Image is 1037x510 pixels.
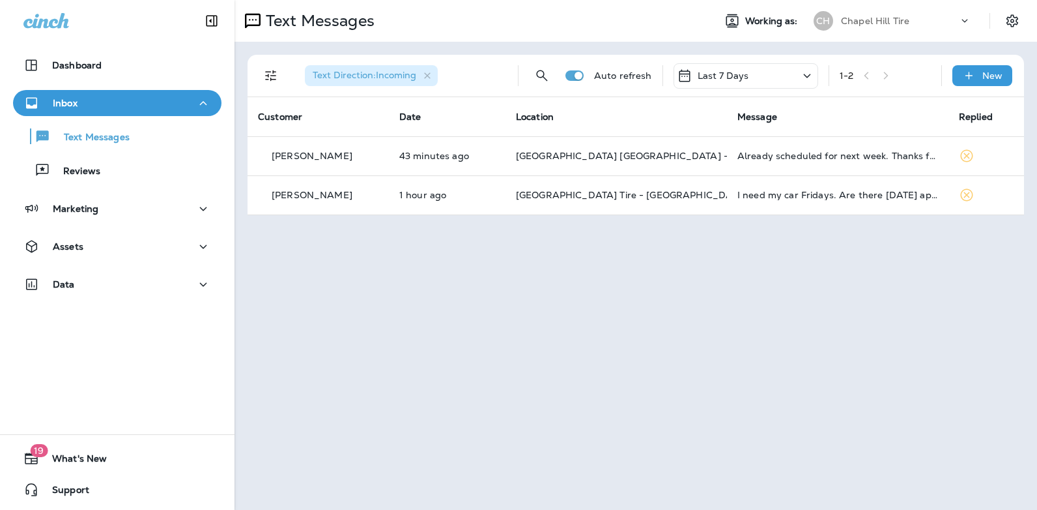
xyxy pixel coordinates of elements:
[13,477,221,503] button: Support
[13,445,221,472] button: 19What's New
[840,70,853,81] div: 1 - 2
[261,11,375,31] p: Text Messages
[50,166,100,178] p: Reviews
[737,151,938,161] div: Already scheduled for next week. Thanks for getting back to me
[399,111,421,123] span: Date
[841,16,909,26] p: Chapel Hill Tire
[51,132,130,144] p: Text Messages
[39,485,89,500] span: Support
[53,241,83,252] p: Assets
[737,111,777,123] span: Message
[959,111,993,123] span: Replied
[745,16,801,27] span: Working as:
[516,150,832,162] span: [GEOGRAPHIC_DATA] [GEOGRAPHIC_DATA] - [GEOGRAPHIC_DATA]
[193,8,230,34] button: Collapse Sidebar
[516,189,750,201] span: [GEOGRAPHIC_DATA] Tire - [GEOGRAPHIC_DATA].
[13,271,221,297] button: Data
[52,60,102,70] p: Dashboard
[529,63,555,89] button: Search Messages
[258,111,302,123] span: Customer
[594,70,652,81] p: Auto refresh
[516,111,554,123] span: Location
[13,123,221,150] button: Text Messages
[13,157,221,184] button: Reviews
[399,151,495,161] p: Sep 10, 2025 01:56 PM
[30,444,48,457] span: 19
[698,70,749,81] p: Last 7 Days
[53,279,75,290] p: Data
[258,63,284,89] button: Filters
[13,52,221,78] button: Dashboard
[399,190,495,200] p: Sep 10, 2025 01:29 PM
[982,70,1002,81] p: New
[737,190,938,200] div: I need my car Fridays. Are there Monday 9/15 appointment options? I could drop off Sunday night
[53,98,78,108] p: Inbox
[13,90,221,116] button: Inbox
[272,151,352,161] p: [PERSON_NAME]
[13,196,221,222] button: Marketing
[39,453,107,469] span: What's New
[1001,9,1024,33] button: Settings
[53,203,98,214] p: Marketing
[272,190,352,200] p: [PERSON_NAME]
[313,69,416,81] span: Text Direction : Incoming
[13,233,221,260] button: Assets
[814,11,833,31] div: CH
[305,65,438,86] div: Text Direction:Incoming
